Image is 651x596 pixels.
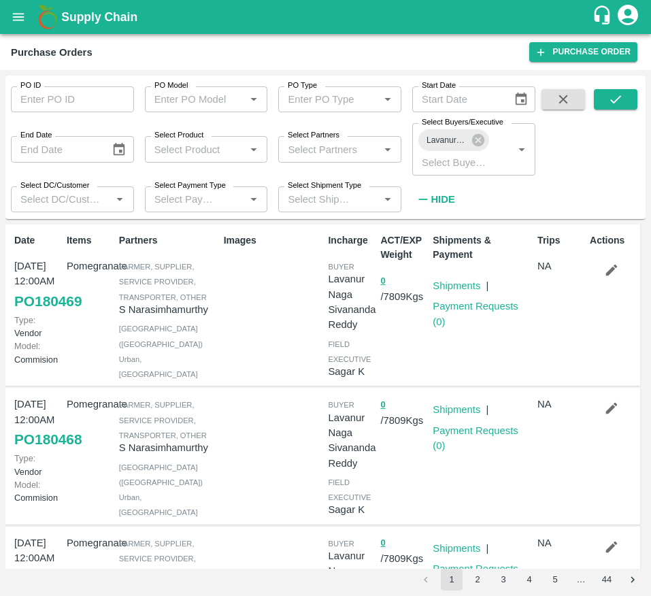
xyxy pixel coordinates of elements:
p: Partners [119,233,218,248]
p: Trips [537,233,584,248]
a: Payment Requests (0) [433,425,518,451]
span: Farmer, Supplier, Service Provider, Transporter, Other [119,401,207,440]
span: buyer [328,401,354,409]
p: [DATE] 12:00AM [14,535,61,566]
div: customer-support [592,5,616,29]
span: field executive [328,340,371,363]
button: Open [111,191,129,208]
img: logo [34,3,61,31]
p: Lavanur Naga Sivananda Reddy [328,410,375,471]
span: Type: [14,453,35,463]
span: Farmer, Supplier, Service Provider, Transporter, Other [119,540,207,578]
p: Images [224,233,323,248]
div: | [480,535,488,556]
button: Go to page 3 [493,569,514,591]
label: Select Buyers/Executive [422,117,503,128]
p: [DATE] 12:00AM [14,397,61,427]
input: Enter PO ID [11,86,134,112]
label: End Date [20,130,52,141]
a: Shipments [433,404,480,415]
b: Supply Chain [61,10,137,24]
nav: pagination navigation [413,569,646,591]
p: / 7809 Kgs [380,535,427,567]
input: Select Buyers/Executive [416,153,491,171]
span: Type: [14,315,35,325]
span: buyer [328,263,354,271]
p: Sagar K [328,364,375,379]
label: PO Type [288,80,317,91]
button: Choose date [106,137,132,163]
div: | [480,273,488,293]
span: field executive [328,478,371,501]
button: page 1 [441,569,463,591]
p: Lavanur Naga Sivananda Reddy [328,271,375,332]
p: / 7809 Kgs [380,397,427,428]
button: Open [245,90,263,108]
input: Select DC/Customer [15,191,107,208]
p: Items [67,233,114,248]
p: Shipments & Payment [433,233,532,262]
button: 0 [380,535,385,551]
div: Purchase Orders [11,44,93,61]
p: Commision [14,478,61,504]
p: ACT/EXP Weight [380,233,427,262]
div: | [480,397,488,417]
p: NA [537,397,584,412]
span: Lavanur Naga Sivananda Reddy [418,133,475,148]
div: account of current user [616,3,640,31]
a: Shipments [433,543,480,554]
button: 0 [380,397,385,413]
span: [GEOGRAPHIC_DATA] ([GEOGRAPHIC_DATA]) Urban , [GEOGRAPHIC_DATA] [119,463,203,517]
p: [DATE] 12:00AM [14,259,61,289]
button: Go to page 2 [467,569,488,591]
label: PO Model [154,80,188,91]
button: Open [245,141,263,159]
input: End Date [11,136,101,162]
p: Actions [590,233,637,248]
label: PO ID [20,80,41,91]
button: Go to page 5 [544,569,566,591]
p: Vendor [14,314,61,340]
a: PO180314 [14,565,82,590]
p: / 7809 Kgs [380,273,427,304]
a: Payment Requests (0) [433,301,518,327]
p: Pomegranate [67,535,114,550]
button: Go to next page [622,569,644,591]
p: NA [537,259,584,274]
div: Lavanur Naga Sivananda Reddy [418,129,489,151]
label: Select DC/Customer [20,180,89,191]
button: Go to page 4 [518,569,540,591]
button: Hide [412,188,458,211]
input: Select Payment Type [149,191,224,208]
a: Supply Chain [61,7,592,27]
label: Select Shipment Type [288,180,361,191]
input: Enter PO Model [149,90,241,108]
a: Purchase Order [529,42,637,62]
a: Shipments [433,280,480,291]
button: Open [245,191,263,208]
span: Farmer, Supplier, Service Provider, Transporter, Other [119,263,207,301]
a: PO180469 [14,289,82,314]
p: Date [14,233,61,248]
p: S Narasimhamurthy [119,302,218,317]
label: Select Partners [288,130,339,141]
input: Select Shipment Type [282,191,357,208]
button: Open [379,141,397,159]
button: Go to page 44 [596,569,618,591]
button: Open [513,141,531,159]
span: buyer [328,540,354,548]
button: Choose date [508,86,534,112]
strong: Hide [431,194,454,205]
label: Select Payment Type [154,180,226,191]
input: Enter PO Type [282,90,375,108]
p: Vendor [14,452,61,478]
span: Model: [14,480,40,490]
span: [GEOGRAPHIC_DATA] ([GEOGRAPHIC_DATA]) Urban , [GEOGRAPHIC_DATA] [119,325,203,378]
div: … [570,574,592,586]
p: Pomegranate [67,259,114,274]
p: Commision [14,340,61,365]
button: Open [379,90,397,108]
p: S Narasimhamurthy [119,440,218,455]
a: Payment Requests (1) [433,563,518,589]
p: Incharge [328,233,375,248]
